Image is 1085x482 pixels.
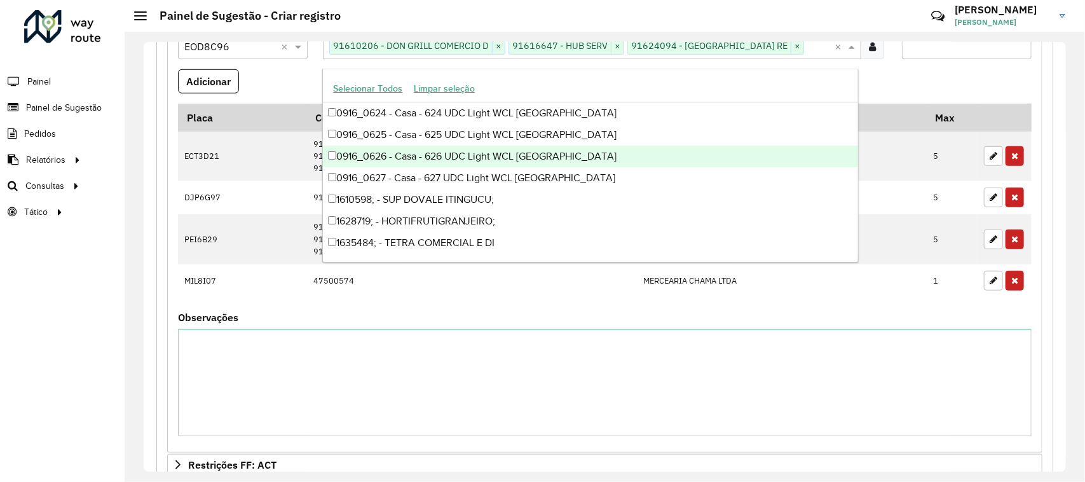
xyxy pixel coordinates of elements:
[178,104,307,131] th: Placa
[323,167,858,189] div: 0916_0627 - Casa - 627 UDC Light WCL [GEOGRAPHIC_DATA]
[955,4,1050,16] h3: [PERSON_NAME]
[178,310,238,325] label: Observações
[323,254,858,275] div: 1643956; - WG FERRAGEM;-23.4764
[178,214,307,265] td: PEI6B29
[178,131,307,181] td: ECT3D21
[927,181,978,214] td: 5
[307,181,637,214] td: 91614267
[924,3,952,30] a: Contato Rápido
[323,102,858,124] div: 0916_0624 - Casa - 624 UDC Light WCL [GEOGRAPHIC_DATA]
[408,79,481,99] button: Limpar seleção
[323,124,858,146] div: 0916_0625 - Casa - 625 UDC Light WCL [GEOGRAPHIC_DATA]
[167,12,1042,453] div: Mapas Sugeridos: Placa-Cliente
[178,69,239,93] button: Adicionar
[330,38,492,53] span: 91610206 - DON GRILL COMERCIO D
[628,38,791,53] span: 91624094 - [GEOGRAPHIC_DATA] RE
[927,131,978,181] td: 5
[611,39,624,54] span: ×
[167,454,1042,476] a: Restrições FF: ACT
[835,39,845,54] span: Clear all
[927,214,978,265] td: 5
[955,17,1050,28] span: [PERSON_NAME]
[178,265,307,298] td: MIL8I07
[927,265,978,298] td: 1
[307,214,637,265] td: 91620364 91665227 91697452
[27,75,51,88] span: Painel
[323,232,858,254] div: 1635484; - TETRA COMERCIAL E DI
[25,179,64,193] span: Consultas
[26,153,65,167] span: Relatórios
[188,460,276,470] span: Restrições FF: ACT
[307,131,637,181] td: 91600141 91633287 91698544
[323,189,858,210] div: 1610598; - SUP DOVALE ITINGUCU;
[509,38,611,53] span: 91616647 - HUB SERV
[26,101,102,114] span: Painel de Sugestão
[323,210,858,232] div: 1628719; - HORTIFRUTIGRANJEIRO;
[24,127,56,141] span: Pedidos
[322,69,859,263] ng-dropdown-panel: Options list
[307,104,637,131] th: Código Cliente
[637,265,926,298] td: MERCEARIA CHAMA LTDA
[492,39,505,54] span: ×
[178,181,307,214] td: DJP6G97
[281,39,292,54] span: Clear all
[927,104,978,131] th: Max
[147,9,341,23] h2: Painel de Sugestão - Criar registro
[323,146,858,167] div: 0916_0626 - Casa - 626 UDC Light WCL [GEOGRAPHIC_DATA]
[307,265,637,298] td: 47500574
[24,205,48,219] span: Tático
[327,79,408,99] button: Selecionar Todos
[791,39,803,54] span: ×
